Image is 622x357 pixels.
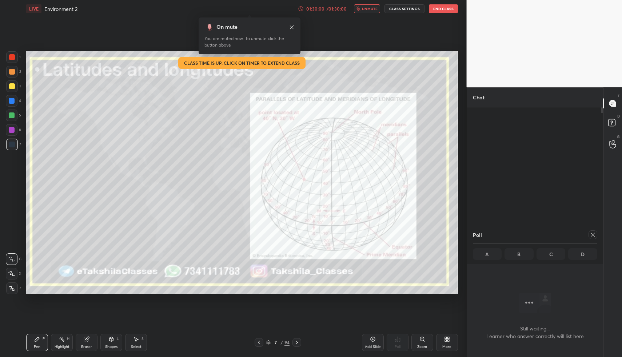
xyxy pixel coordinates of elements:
[467,88,490,107] p: Chat
[6,124,21,136] div: 6
[26,4,41,13] div: LIVE
[216,23,238,31] div: On mute
[43,337,45,341] div: P
[417,345,427,349] div: Zoom
[44,5,77,12] h4: Environment 2
[6,268,21,279] div: X
[617,134,620,139] p: G
[442,345,451,349] div: More
[272,340,279,345] div: 7
[204,35,295,48] div: You are muted now. To unmute click the button above
[617,114,620,119] p: D
[473,231,482,239] h4: Poll
[6,282,21,294] div: Z
[67,337,69,341] div: H
[141,337,144,341] div: S
[284,339,290,346] div: 94
[429,4,458,13] button: End Class
[6,139,21,150] div: 7
[117,337,119,341] div: L
[6,66,21,78] div: 2
[105,345,117,349] div: Shapes
[131,345,141,349] div: Select
[6,253,21,265] div: C
[365,345,381,349] div: Add Slide
[6,110,21,121] div: 5
[34,345,40,349] div: Pen
[81,345,92,349] div: Eraser
[486,325,584,340] h4: Still waiting... Learner who answer correctly will list here
[6,51,21,63] div: 1
[618,93,620,99] p: T
[6,80,21,92] div: 3
[362,6,378,11] span: unmute
[384,4,424,13] button: CLASS SETTINGS
[326,7,348,11] div: / 01:30:00
[354,4,380,13] button: unmute
[281,340,283,345] div: /
[6,95,21,107] div: 4
[305,7,326,11] div: 01:30:00
[55,345,69,349] div: Highlight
